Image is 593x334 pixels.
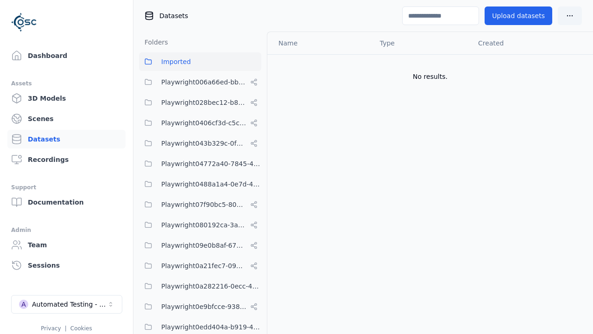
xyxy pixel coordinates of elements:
[7,89,126,108] a: 3D Models
[139,175,261,193] button: Playwright0488a1a4-0e7d-4299-bdea-dd156cc484d6
[139,277,261,295] button: Playwright0a282216-0ecc-4192-904d-1db5382f43aa
[139,216,261,234] button: Playwright080192ca-3ab8-4170-8689-2c2dffafb10d
[139,154,261,173] button: Playwright04772a40-7845-40f2-bf94-f85d29927f9d
[161,158,261,169] span: Playwright04772a40-7845-40f2-bf94-f85d29927f9d
[11,295,122,314] button: Select a workspace
[485,6,552,25] button: Upload datasets
[161,240,246,251] span: Playwright09e0b8af-6797-487c-9a58-df45af994400
[161,199,246,210] span: Playwright07f90bc5-80d1-4d58-862e-051c9f56b799
[139,38,168,47] h3: Folders
[70,325,92,332] a: Cookies
[7,109,126,128] a: Scenes
[139,134,261,153] button: Playwright043b329c-0fea-4eef-a1dd-c1b85d96f68d
[32,300,107,309] div: Automated Testing - Playwright
[139,236,261,255] button: Playwright09e0b8af-6797-487c-9a58-df45af994400
[267,32,372,54] th: Name
[139,73,261,91] button: Playwright006a66ed-bbfa-4b84-a6f2-8b03960da6f1
[471,32,578,54] th: Created
[161,219,246,231] span: Playwright080192ca-3ab8-4170-8689-2c2dffafb10d
[7,46,126,65] a: Dashboard
[7,193,126,212] a: Documentation
[267,54,593,99] td: No results.
[161,77,246,88] span: Playwright006a66ed-bbfa-4b84-a6f2-8b03960da6f1
[7,150,126,169] a: Recordings
[161,97,246,108] span: Playwright028bec12-b853-4041-8716-f34111cdbd0b
[161,117,246,128] span: Playwright0406cf3d-c5c6-4809-a891-d4d7aaf60441
[11,78,122,89] div: Assets
[7,236,126,254] a: Team
[161,260,246,271] span: Playwright0a21fec7-093e-446e-ac90-feefe60349da
[19,300,28,309] div: A
[161,321,261,333] span: Playwright0edd404a-b919-41a7-9a8d-3e80e0159239
[139,93,261,112] button: Playwright028bec12-b853-4041-8716-f34111cdbd0b
[139,297,261,316] button: Playwright0e9bfcce-9385-4655-aad9-5e1830d0cbce
[159,11,188,20] span: Datasets
[139,52,261,71] button: Imported
[139,257,261,275] button: Playwright0a21fec7-093e-446e-ac90-feefe60349da
[11,9,37,35] img: Logo
[41,325,61,332] a: Privacy
[65,325,67,332] span: |
[161,138,246,149] span: Playwright043b329c-0fea-4eef-a1dd-c1b85d96f68d
[161,56,191,67] span: Imported
[11,225,122,236] div: Admin
[161,301,246,312] span: Playwright0e9bfcce-9385-4655-aad9-5e1830d0cbce
[11,182,122,193] div: Support
[7,256,126,275] a: Sessions
[139,195,261,214] button: Playwright07f90bc5-80d1-4d58-862e-051c9f56b799
[161,179,261,190] span: Playwright0488a1a4-0e7d-4299-bdea-dd156cc484d6
[161,281,261,292] span: Playwright0a282216-0ecc-4192-904d-1db5382f43aa
[7,130,126,148] a: Datasets
[372,32,471,54] th: Type
[139,114,261,132] button: Playwright0406cf3d-c5c6-4809-a891-d4d7aaf60441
